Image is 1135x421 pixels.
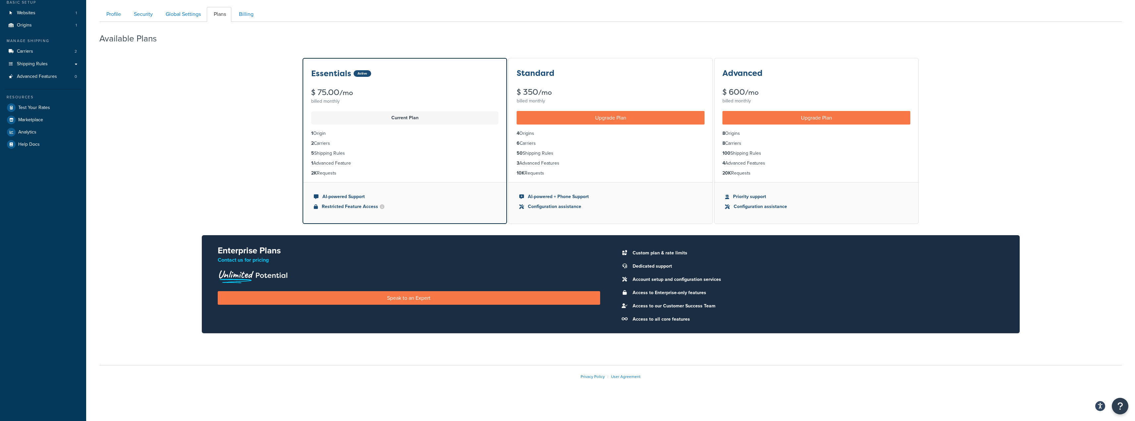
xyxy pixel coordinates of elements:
li: Account setup and configuration services [629,275,1004,284]
div: $ 75.00 [311,88,498,97]
strong: 50 [517,150,523,157]
strong: 8 [722,130,725,137]
h3: Advanced [722,69,763,78]
span: 2 [75,49,77,54]
strong: 6 [517,140,520,147]
a: Upgrade Plan [722,111,910,125]
li: Shipping Rules [722,150,910,157]
div: $ 600 [722,88,910,96]
li: Advanced Features [5,71,81,83]
div: $ 350 [517,88,705,96]
strong: 1 [311,130,313,137]
li: Requests [311,170,498,177]
li: Shipping Rules [311,150,498,157]
strong: 2 [311,140,314,147]
a: Global Settings [159,7,206,22]
a: Advanced Features 0 [5,71,81,83]
li: Origins [517,130,705,137]
li: Custom plan & rate limits [629,248,1004,258]
span: Analytics [18,130,36,135]
strong: 5 [311,150,314,157]
div: billed monthly [722,96,910,106]
small: /mo [745,88,759,97]
li: Carriers [517,140,705,147]
strong: 4 [722,160,725,167]
span: Advanced Features [17,74,57,79]
li: Configuration assistance [519,203,702,210]
li: Advanced Features [722,160,910,167]
span: Test Your Rates [18,105,50,111]
div: Manage Shipping [5,38,81,44]
a: Plans [207,7,231,22]
li: Origins [722,130,910,137]
li: Shipping Rules [517,150,705,157]
div: billed monthly [311,97,498,106]
div: billed monthly [517,96,705,106]
a: Analytics [5,126,81,138]
div: Resources [5,94,81,100]
div: Active [354,70,371,77]
a: Carriers 2 [5,45,81,58]
button: Open Resource Center [1112,398,1128,414]
a: Speak to an Expert [218,291,600,305]
small: /mo [538,88,552,97]
li: Priority support [725,193,908,200]
li: Access to Enterprise-only features [629,288,1004,297]
span: 0 [75,74,77,79]
img: Unlimited Potential [218,268,288,283]
span: 1 [76,10,77,16]
li: Origin [311,130,498,137]
span: Origins [17,23,32,28]
strong: 8 [722,140,725,147]
li: Advanced Features [517,160,705,167]
strong: 2K [311,170,317,177]
span: Help Docs [18,142,40,147]
a: Privacy Policy [581,374,605,380]
h3: Standard [517,69,554,78]
li: Access to all core features [629,315,1004,324]
p: Current Plan [315,113,494,123]
li: Dedicated support [629,262,1004,271]
a: Websites 1 [5,7,81,19]
li: Carriers [311,140,498,147]
a: Test Your Rates [5,102,81,114]
li: Carriers [5,45,81,58]
a: Shipping Rules [5,58,81,70]
a: Security [127,7,158,22]
p: Contact us for pricing [218,255,600,265]
strong: 100 [722,150,730,157]
span: Carriers [17,49,33,54]
h3: Essentials [311,69,351,78]
span: Websites [17,10,35,16]
li: Requests [722,170,910,177]
span: 1 [76,23,77,28]
strong: 4 [517,130,519,137]
a: Profile [99,7,126,22]
h2: Available Plans [99,34,167,43]
strong: 10K [517,170,525,177]
a: Help Docs [5,138,81,150]
li: Access to our Customer Success Team [629,301,1004,311]
li: AI-powered + Phone Support [519,193,702,200]
li: Requests [517,170,705,177]
li: Configuration assistance [725,203,908,210]
a: User Agreement [611,374,641,380]
li: Websites [5,7,81,19]
strong: 20K [722,170,731,177]
li: AI-powered Support [314,193,496,200]
a: Upgrade Plan [517,111,705,125]
h2: Enterprise Plans [218,246,600,255]
strong: 3 [517,160,519,167]
a: Billing [232,7,259,22]
strong: 1 [311,160,313,167]
a: Marketplace [5,114,81,126]
li: Origins [5,19,81,31]
a: Origins 1 [5,19,81,31]
span: Shipping Rules [17,61,48,67]
li: Carriers [722,140,910,147]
